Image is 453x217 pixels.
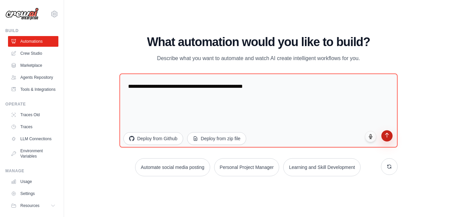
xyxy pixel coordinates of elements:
[8,60,58,71] a: Marketplace
[5,168,58,174] div: Manage
[8,200,58,211] button: Resources
[8,48,58,59] a: Crew Studio
[8,122,58,132] a: Traces
[420,185,453,217] iframe: Chat Widget
[5,28,58,33] div: Build
[8,110,58,120] a: Traces Old
[214,158,280,176] button: Personal Project Manager
[8,134,58,144] a: LLM Connections
[283,158,361,176] button: Learning and Skill Development
[8,146,58,162] a: Environment Variables
[123,132,183,145] button: Deploy from Github
[135,158,210,176] button: Automate social media posting
[8,36,58,47] a: Automations
[119,35,398,49] h1: What automation would you like to build?
[8,84,58,95] a: Tools & Integrations
[146,54,371,63] p: Describe what you want to automate and watch AI create intelligent workflows for you.
[5,101,58,107] div: Operate
[8,176,58,187] a: Usage
[8,72,58,83] a: Agents Repository
[20,203,39,208] span: Resources
[5,8,39,20] img: Logo
[187,132,246,145] button: Deploy from zip file
[8,188,58,199] a: Settings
